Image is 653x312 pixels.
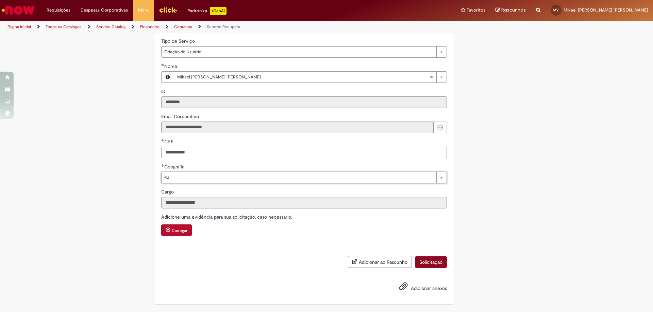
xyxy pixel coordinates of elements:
[161,38,196,44] span: Tipo de Serviço
[348,256,412,268] button: Adicionar ao Rascunho
[161,224,192,236] button: Carregar anexo de Adicione uma evidência para sua solicitação, caso necessário.
[501,7,526,13] span: Rascunhos
[161,139,164,142] span: Obrigatório Preenchido
[415,256,447,268] button: Solicitação
[161,96,447,108] input: ID
[207,24,240,30] a: Suporte Recupera
[177,72,430,82] span: Mikael [PERSON_NAME] [PERSON_NAME]
[81,7,128,14] span: Despesas Corporativas
[164,47,433,57] span: Criação de Usuário
[164,164,186,170] span: Geografia
[161,63,164,66] span: Obrigatório Preenchido
[467,7,485,14] span: Favoritos
[411,285,447,291] span: Adicionar anexos
[161,214,293,220] span: Adicione uma evidência para sua solicitação, caso necessário.
[210,7,227,15] p: +GenAi
[161,88,167,94] span: Somente leitura - ID
[7,24,31,30] a: Página inicial
[187,7,227,15] div: Padroniza
[174,72,447,82] a: Mikael [PERSON_NAME] [PERSON_NAME]Limpar campo Nome
[46,24,82,30] a: Todos os Catálogos
[161,113,200,120] span: Somente leitura - Email Corporativo
[553,8,559,12] span: MV
[162,72,174,82] button: Nome, Visualizar este registro Mikael Victor Seco Vivacqua
[164,63,179,69] span: Nome
[5,21,430,33] ul: Trilhas de página
[47,7,70,14] span: Requisições
[1,3,36,17] img: ServiceNow
[161,197,447,208] input: Cargo
[161,88,167,95] label: Somente leitura - ID
[397,280,409,296] button: Adicionar anexos
[161,147,447,158] input: CPF
[161,188,175,195] label: Somente leitura - Cargo
[161,164,164,167] span: Obrigatório Preenchido
[140,24,160,30] a: Financeiro
[96,24,125,30] a: Service Catalog
[164,172,433,183] span: RJ
[159,5,177,15] img: click_logo_yellow_360x200.png
[164,139,174,145] span: CPF
[138,7,149,14] span: More
[564,7,648,13] span: Mikael [PERSON_NAME] [PERSON_NAME]
[172,228,187,233] small: Carregar
[161,113,200,120] label: Somente leitura - Email Corporativo
[496,7,526,14] a: Rascunhos
[426,72,436,82] abbr: Limpar campo Nome
[161,122,434,133] input: Email Corporativo
[174,24,192,30] a: Cobrança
